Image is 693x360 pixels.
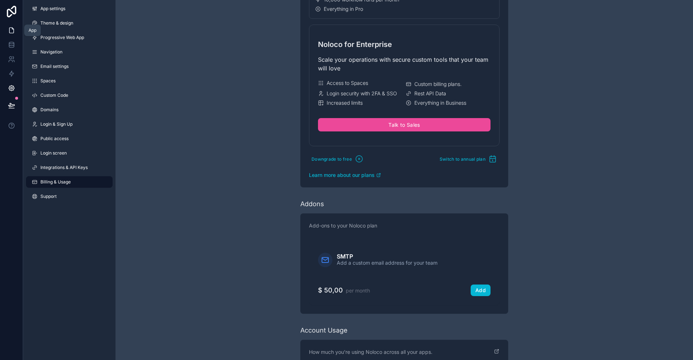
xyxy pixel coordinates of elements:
[337,253,437,259] div: SMTP
[26,17,113,29] a: Theme & design
[26,176,113,188] a: Billing & Usage
[40,165,88,170] span: Integrations & API Keys
[26,118,113,130] a: Login & Sign Up
[26,90,113,101] a: Custom Code
[327,79,368,87] span: Access to Spaces
[40,20,73,26] span: Theme & design
[414,90,446,97] span: Rest API Data
[26,191,113,202] a: Support
[475,287,486,294] div: Add
[309,348,432,356] p: How much you're using Noloco across all your apps.
[40,179,71,185] span: Billing & Usage
[300,199,324,209] div: Addons
[324,5,363,13] span: Everything in Pro
[300,325,348,335] div: Account Usage
[337,259,437,266] div: Add a custom email address for your team
[309,172,375,179] span: Learn more about our plans
[327,90,397,97] span: Login security with 2FA & SSO
[40,136,69,142] span: Public access
[26,3,113,14] a: App settings
[318,286,343,294] span: $ 50,00
[440,156,485,162] span: Switch to annual plan
[29,27,36,33] div: App
[40,92,68,98] span: Custom Code
[309,152,366,166] button: Downgrade to free
[318,118,491,132] button: Talk to Sales
[26,104,113,116] a: Domains
[40,121,73,127] span: Login & Sign Up
[40,6,65,12] span: App settings
[318,39,392,49] span: Noloco for Enterprise
[414,81,462,88] span: Custom billing plans.
[414,99,466,107] span: Everything in Business
[437,152,500,166] button: Switch to annual plan
[311,156,352,162] span: Downgrade to free
[40,78,56,84] span: Spaces
[26,75,113,87] a: Spaces
[26,32,113,43] a: Progressive Web App
[346,287,370,294] span: per month
[26,162,113,173] a: Integrations & API Keys
[327,99,363,107] span: Increased limits
[40,150,67,156] span: Login screen
[26,61,113,72] a: Email settings
[26,147,113,159] a: Login screen
[40,194,57,199] span: Support
[26,46,113,58] a: Navigation
[40,64,69,69] span: Email settings
[471,285,491,296] button: Add
[40,49,62,55] span: Navigation
[309,172,500,179] a: Learn more about our plans
[318,55,491,73] div: Scale your operations with secure custom tools that your team will love
[40,107,58,113] span: Domains
[309,222,500,229] p: Add-ons to your Noloco plan
[26,133,113,144] a: Public access
[40,35,84,40] span: Progressive Web App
